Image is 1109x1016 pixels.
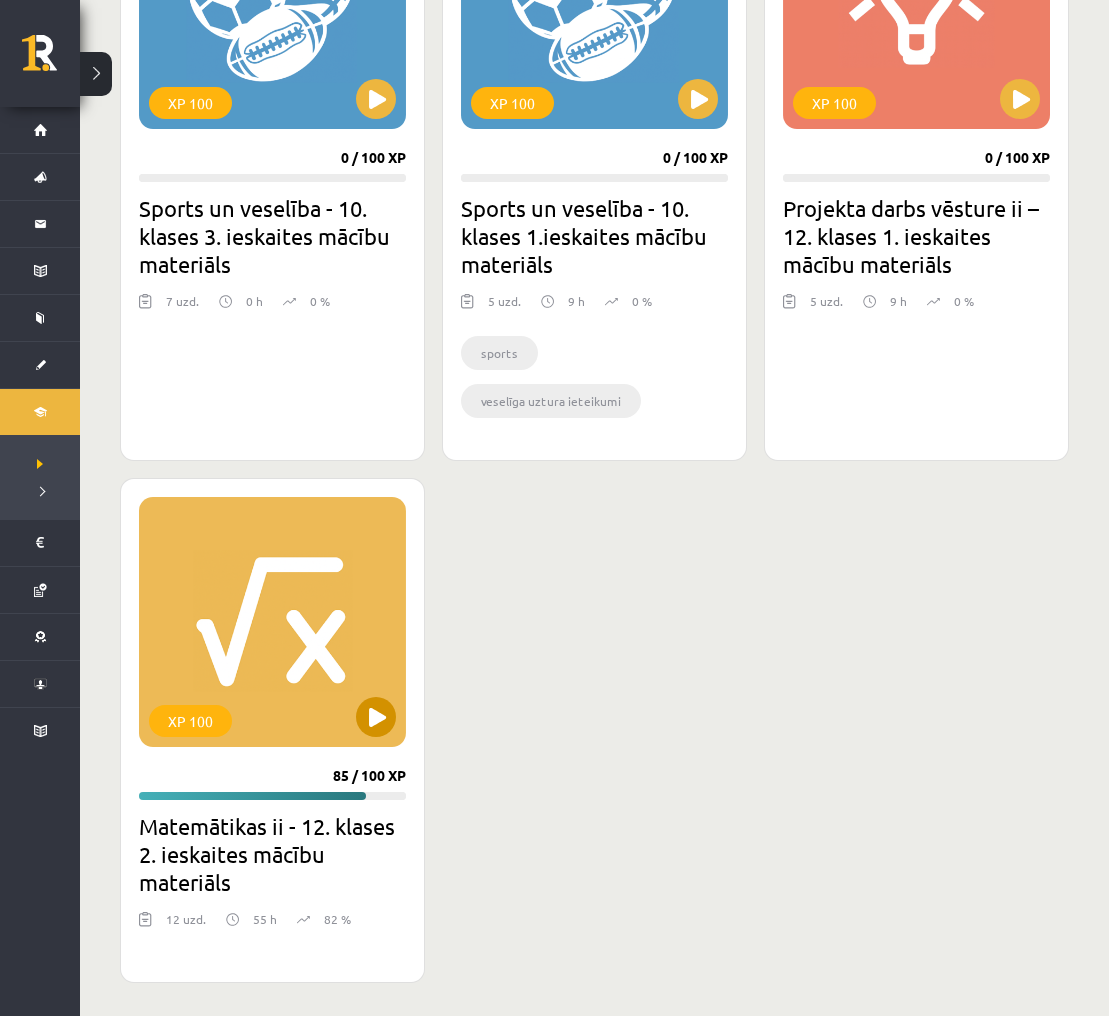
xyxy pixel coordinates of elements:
[149,705,232,737] div: XP 100
[139,194,406,278] h2: Sports un veselība - 10. klases 3. ieskaites mācību materiāls
[310,292,330,310] p: 0 %
[890,292,907,310] p: 9 h
[461,194,728,278] h2: Sports un veselība - 10. klases 1.ieskaites mācību materiāls
[166,910,206,940] div: 12 uzd.
[246,292,263,310] p: 0 h
[568,292,585,310] p: 9 h
[471,87,554,119] div: XP 100
[488,292,521,322] div: 5 uzd.
[149,87,232,119] div: XP 100
[461,336,538,370] li: sports
[139,812,406,896] h2: Matemātikas ii - 12. klases 2. ieskaites mācību materiāls
[22,35,80,85] a: Rīgas 1. Tālmācības vidusskola
[783,194,1050,278] h2: Projekta darbs vēsture ii – 12. klases 1. ieskaites mācību materiāls
[324,910,351,928] p: 82 %
[253,910,277,928] p: 55 h
[461,384,641,418] li: veselīga uztura ieteikumi
[166,292,199,322] div: 7 uzd.
[793,87,876,119] div: XP 100
[954,292,974,310] p: 0 %
[810,292,843,322] div: 5 uzd.
[632,292,652,310] p: 0 %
